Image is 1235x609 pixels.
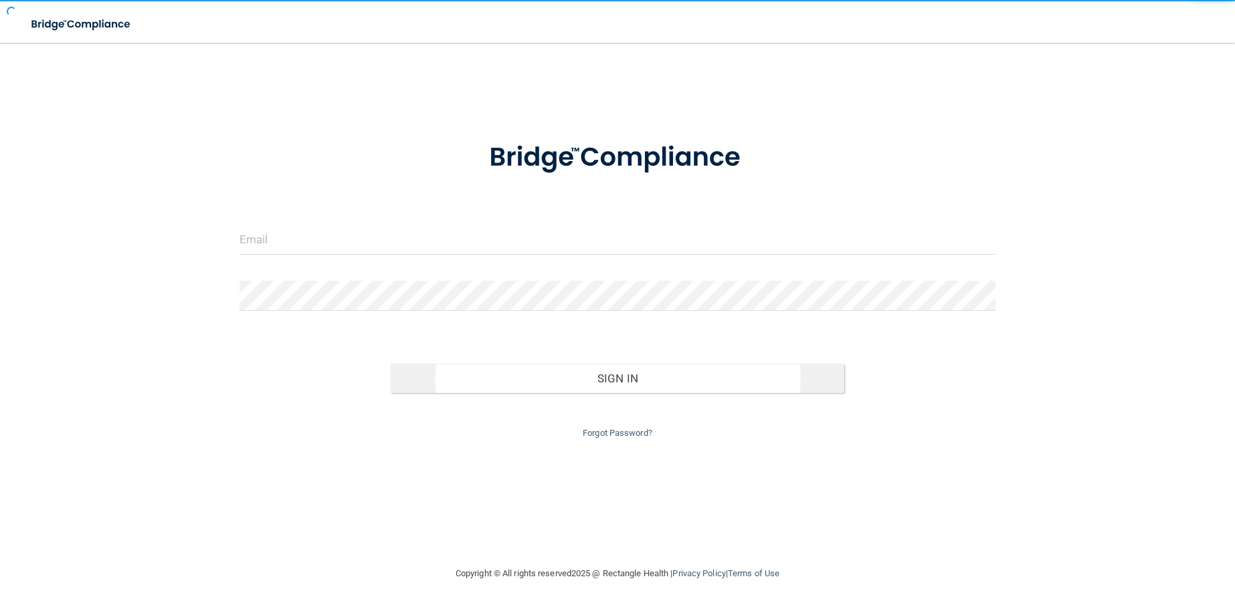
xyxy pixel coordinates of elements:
[391,364,844,393] button: Sign In
[583,428,652,438] a: Forgot Password?
[728,568,779,578] a: Terms of Use
[240,225,995,255] input: Email
[672,568,725,578] a: Privacy Policy
[462,123,773,193] img: bridge_compliance_login_screen.278c3ca4.svg
[373,552,862,595] div: Copyright © All rights reserved 2025 @ Rectangle Health | |
[20,11,143,38] img: bridge_compliance_login_screen.278c3ca4.svg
